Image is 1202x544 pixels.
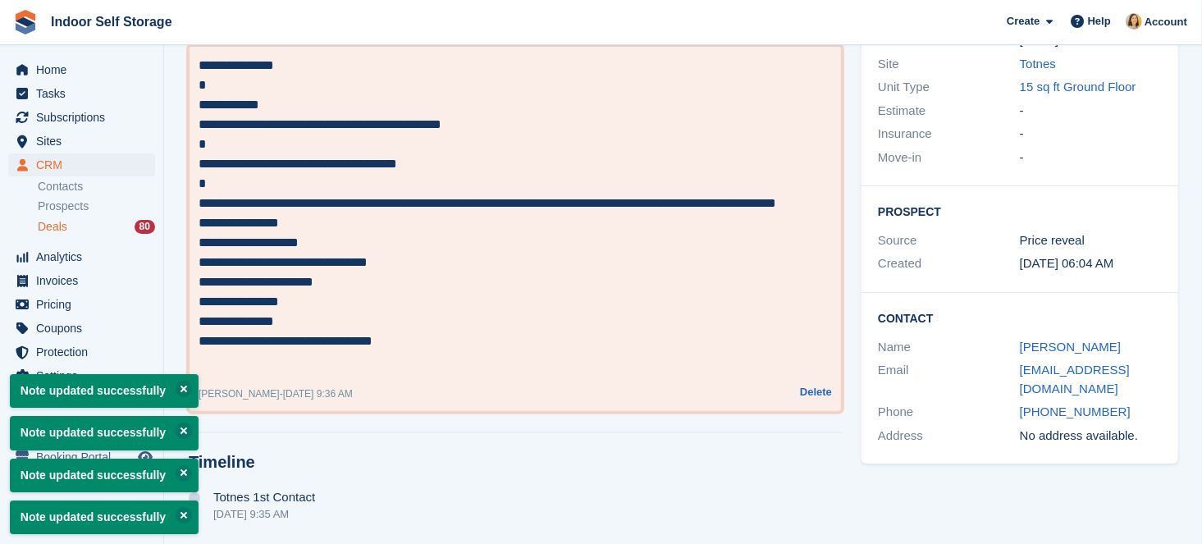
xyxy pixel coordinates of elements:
[1020,102,1162,121] div: -
[10,416,199,450] p: Note updated successfully
[1020,405,1131,418] a: [PHONE_NUMBER]
[1126,13,1142,30] img: Emma Higgins
[36,130,135,153] span: Sites
[1020,427,1162,446] div: No address available.
[1145,14,1187,30] span: Account
[800,384,832,404] a: Delete
[1088,13,1111,30] span: Help
[8,269,155,292] a: menu
[8,341,155,363] a: menu
[878,203,1162,219] h2: Prospect
[213,491,315,504] span: Totnes 1st Contact
[1020,231,1162,250] div: Price reveal
[38,218,155,235] a: Deals 80
[878,55,1020,74] div: Site
[878,427,1020,446] div: Address
[878,125,1020,144] div: Insurance
[44,8,179,35] a: Indoor Self Storage
[8,82,155,105] a: menu
[1007,13,1040,30] span: Create
[36,106,135,129] span: Subscriptions
[8,245,155,268] a: menu
[36,153,135,176] span: CRM
[36,245,135,268] span: Analytics
[8,388,155,411] a: menu
[1020,254,1162,273] div: [DATE] 06:04 AM
[38,199,89,214] span: Prospects
[8,364,155,387] a: menu
[878,361,1020,398] div: Email
[1020,363,1130,395] a: [EMAIL_ADDRESS][DOMAIN_NAME]
[38,219,67,235] span: Deals
[135,220,155,234] div: 80
[878,254,1020,273] div: Created
[10,501,199,534] p: Note updated successfully
[10,458,199,491] p: Note updated successfully
[8,58,155,81] a: menu
[199,386,353,401] div: -
[189,453,842,472] h2: Timeline
[878,78,1020,97] div: Unit Type
[878,102,1020,121] div: Estimate
[36,317,135,340] span: Coupons
[36,341,135,363] span: Protection
[36,269,135,292] span: Invoices
[199,388,280,400] span: [PERSON_NAME]
[8,446,155,469] a: menu
[38,198,155,215] a: Prospects
[1020,80,1136,94] a: 15 sq ft Ground Floor
[8,317,155,340] a: menu
[36,58,135,81] span: Home
[1020,57,1056,71] a: Totnes
[283,388,353,400] span: [DATE] 9:36 AM
[1020,149,1162,167] div: -
[36,82,135,105] span: Tasks
[878,338,1020,357] div: Name
[13,10,38,34] img: stora-icon-8386f47178a22dfd0bd8f6a31ec36ba5ce8667c1dd55bd0f319d3a0aa187defe.svg
[8,153,155,176] a: menu
[878,231,1020,250] div: Source
[36,364,135,387] span: Settings
[1020,340,1121,354] a: [PERSON_NAME]
[213,508,315,520] div: [DATE] 9:35 AM
[8,106,155,129] a: menu
[878,309,1162,326] h2: Contact
[1020,125,1162,144] div: -
[36,293,135,316] span: Pricing
[878,403,1020,422] div: Phone
[8,293,155,316] a: menu
[878,149,1020,167] div: Move-in
[38,179,155,194] a: Contacts
[800,384,832,400] button: Delete
[10,374,199,408] p: Note updated successfully
[8,130,155,153] a: menu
